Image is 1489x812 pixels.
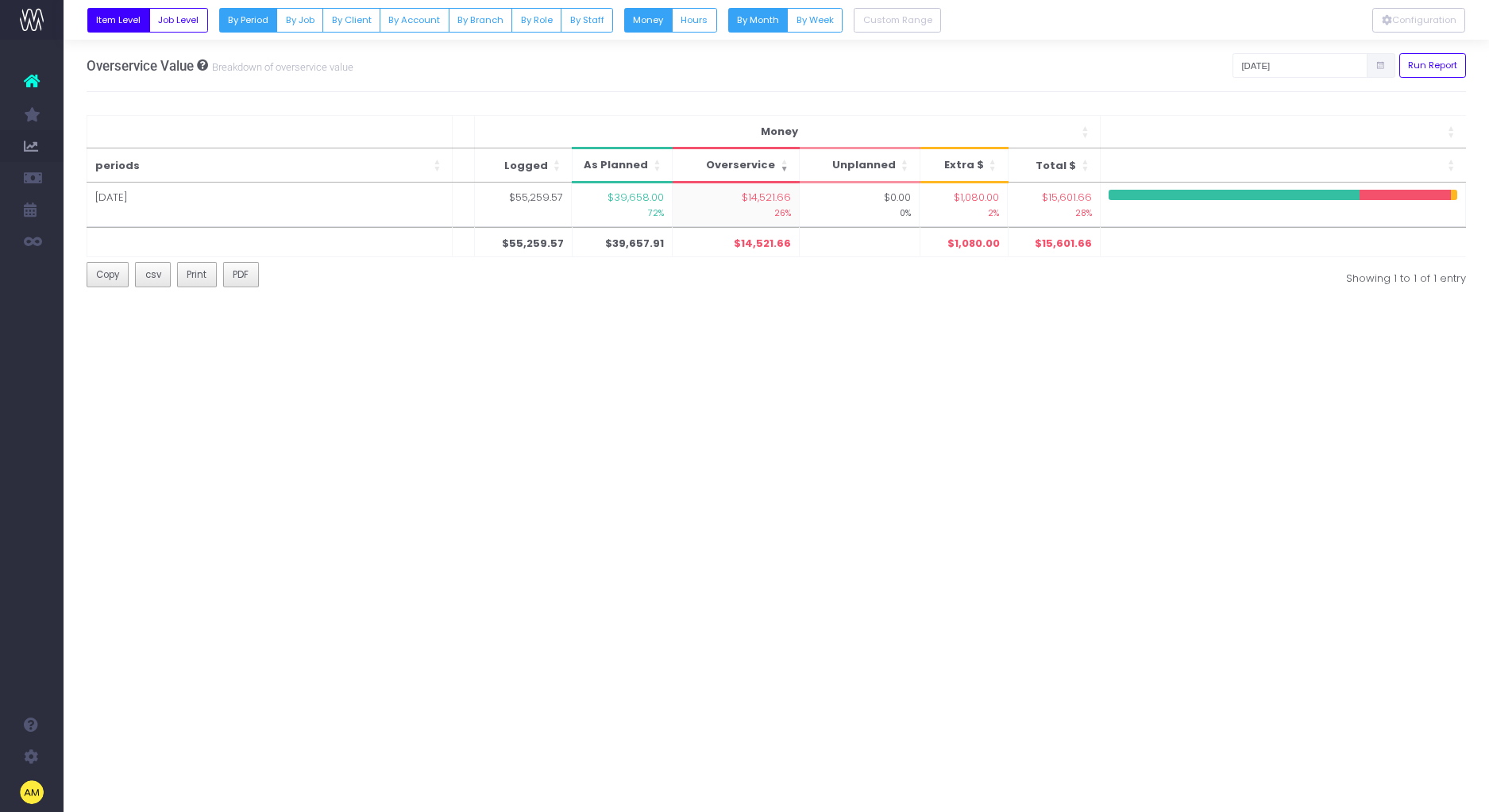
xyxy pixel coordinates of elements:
th: : Activate to sort: Activate to sort: Activate to sort: Activate to sort [1101,148,1467,183]
button: By Period [219,8,278,33]
button: Run Report [1399,53,1467,78]
span: Copy [96,267,119,282]
span: Unplanned [832,157,896,173]
small: 72% [580,205,664,220]
button: Configuration [1372,8,1465,33]
span: Logged [504,158,548,174]
th: periods: Activate to sort: Activate to sort: Activate to sort: Activate to sort [87,148,453,183]
small: 26% [681,205,791,220]
div: Showing 1 to 1 of 1 entry [789,262,1467,287]
th: Extra $: Activate to sort: Activate to sort: Activate to sort: Activate to sort [920,148,1008,183]
span: Money [761,124,798,140]
th: Unplanned: Activate to sort: Activate to sort: Activate to sort: Activate to sort [800,148,920,183]
span: $1,080.00 [947,236,1000,252]
button: By Branch [449,8,513,33]
div: Small button group [79,8,208,33]
div: Small button group [720,8,843,33]
button: By Client [322,8,380,33]
th: $39,657.91 [572,228,673,257]
button: PDF [223,262,259,287]
button: Hours [672,8,717,33]
th: Overservice: Activate to remove sorting: Activate to sort: Activate to sort: Activate to remove s... [673,148,800,183]
button: Job Level [149,8,208,33]
th: : Activate to sort: Activate to sort: Activate to sort: Activate to sort [1101,115,1467,148]
span: $15,601.66 [1042,190,1092,206]
button: By Role [511,8,561,33]
th: Logged: Activate to sort: Activate to sort: Activate to sort: Activate to sort [474,115,1100,148]
span: Overservice [706,157,775,173]
span: Extra $ [944,157,984,173]
td: $55,259.57 [474,183,572,226]
span: csv [145,267,161,282]
th: Logged: Activate to sort: Activate to sort: Activate to sort: Activate to sort [474,148,572,183]
button: Item Level [87,8,150,33]
small: 28% [1016,205,1092,220]
span: $14,521.66 [742,190,791,206]
button: Custom Range [854,8,941,33]
span: periods [95,125,140,140]
th: As Planned: Activate to sort: Activate to sort: Activate to sort: Activate to sort [572,148,673,183]
button: By Staff [561,8,613,33]
span: As Planned [584,157,648,173]
input: Pick start date [1232,53,1367,78]
small: 2% [928,205,999,220]
span: periods [95,158,140,174]
th: $55,259.57 [474,228,572,257]
th: periods: Activate to sort: Activate to sort: Activate to sort: Activate to sort [87,115,453,148]
span: Print [187,267,206,282]
span: $1,080.00 [954,190,999,206]
td: [DATE] [87,183,452,226]
div: Small button group [616,8,717,33]
button: By Job [276,8,323,33]
span: $39,658.00 [608,190,664,206]
button: By Month [728,8,789,33]
span: $15,601.66 [1035,236,1092,252]
span: Total $ [1036,158,1076,174]
span: PDF [233,267,249,282]
button: csv [135,262,171,287]
small: 0% [808,205,911,220]
button: By Week [787,8,843,33]
div: Small button group [846,8,941,33]
button: Money [624,8,673,33]
button: Print [177,262,217,287]
img: images/default_profile_image.png [20,780,44,804]
small: Breakdown of overservice value [208,58,353,74]
button: By Account [380,8,449,33]
span: $14,521.66 [734,236,791,252]
th: Total $: Activate to sort: Activate to sort: Activate to sort: Activate to sort [1008,148,1101,183]
div: Small button group [211,8,613,33]
div: Vertical button group [1372,8,1465,33]
span: Overservice Value [87,58,194,74]
span: $0.00 [884,190,911,206]
button: Copy [87,262,129,287]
